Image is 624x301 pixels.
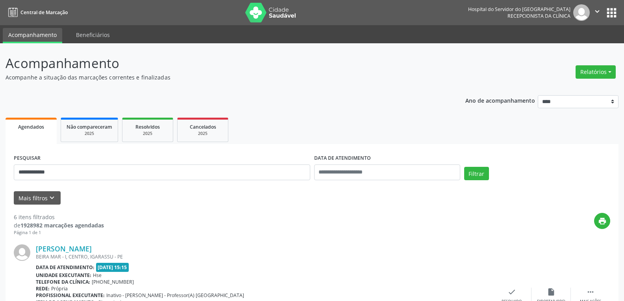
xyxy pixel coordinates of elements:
div: 2025 [67,131,112,137]
button: Relatórios [576,65,616,79]
img: img [14,244,30,261]
i:  [593,7,602,16]
span: Recepcionista da clínica [507,13,570,19]
span: Inativo - [PERSON_NAME] - Professor(A) [GEOGRAPHIC_DATA] [106,292,244,299]
span: [PHONE_NUMBER] [92,279,134,285]
button: Filtrar [464,167,489,180]
strong: 1928982 marcações agendadas [20,222,104,229]
button: Mais filtroskeyboard_arrow_down [14,191,61,205]
span: Cancelados [190,124,216,130]
span: Agendados [18,124,44,130]
b: Data de atendimento: [36,264,94,271]
div: Página 1 de 1 [14,229,104,236]
div: Hospital do Servidor do [GEOGRAPHIC_DATA] [468,6,570,13]
span: Hse [93,272,102,279]
div: 2025 [128,131,167,137]
label: PESQUISAR [14,152,41,164]
a: [PERSON_NAME] [36,244,92,253]
button:  [590,4,605,21]
label: DATA DE ATENDIMENTO [314,152,371,164]
a: Central de Marcação [6,6,68,19]
div: BEIRA MAR - I, CENTRO, IGARASSU - PE [36,253,492,260]
span: Própria [51,285,68,292]
i: print [598,217,607,225]
button: print [594,213,610,229]
div: 2025 [183,131,222,137]
i: keyboard_arrow_down [48,194,56,202]
a: Acompanhamento [3,28,62,43]
b: Profissional executante: [36,292,105,299]
div: 6 itens filtrados [14,213,104,221]
button: apps [605,6,618,20]
p: Acompanhe a situação das marcações correntes e finalizadas [6,73,435,81]
p: Ano de acompanhamento [465,95,535,105]
div: de [14,221,104,229]
b: Rede: [36,285,50,292]
b: Telefone da clínica: [36,279,90,285]
span: [DATE] 15:15 [96,263,129,272]
span: Não compareceram [67,124,112,130]
span: Resolvidos [135,124,160,130]
img: img [573,4,590,21]
b: Unidade executante: [36,272,91,279]
i: check [507,288,516,296]
p: Acompanhamento [6,54,435,73]
i: insert_drive_file [547,288,555,296]
span: Central de Marcação [20,9,68,16]
i:  [586,288,595,296]
a: Beneficiários [70,28,115,42]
